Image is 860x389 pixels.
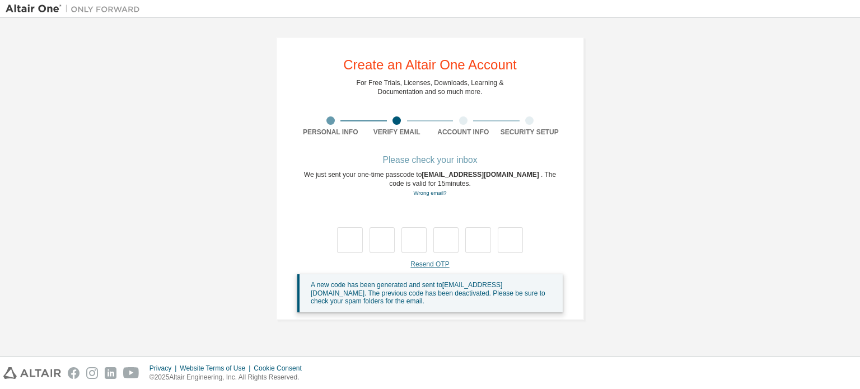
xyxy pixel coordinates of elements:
[422,171,541,179] span: [EMAIL_ADDRESS][DOMAIN_NAME]
[410,260,449,268] a: Resend OTP
[311,281,545,305] span: A new code has been generated and sent to [EMAIL_ADDRESS][DOMAIN_NAME] . The previous code has be...
[497,128,563,137] div: Security Setup
[3,367,61,379] img: altair_logo.svg
[364,128,431,137] div: Verify Email
[149,373,309,382] p: © 2025 Altair Engineering, Inc. All Rights Reserved.
[297,128,364,137] div: Personal Info
[357,78,504,96] div: For Free Trials, Licenses, Downloads, Learning & Documentation and so much more.
[105,367,116,379] img: linkedin.svg
[297,157,563,163] div: Please check your inbox
[6,3,146,15] img: Altair One
[149,364,180,373] div: Privacy
[86,367,98,379] img: instagram.svg
[297,170,563,198] div: We just sent your one-time passcode to . The code is valid for 15 minutes.
[254,364,308,373] div: Cookie Consent
[413,190,446,196] a: Go back to the registration form
[123,367,139,379] img: youtube.svg
[430,128,497,137] div: Account Info
[343,58,517,72] div: Create an Altair One Account
[180,364,254,373] div: Website Terms of Use
[68,367,80,379] img: facebook.svg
